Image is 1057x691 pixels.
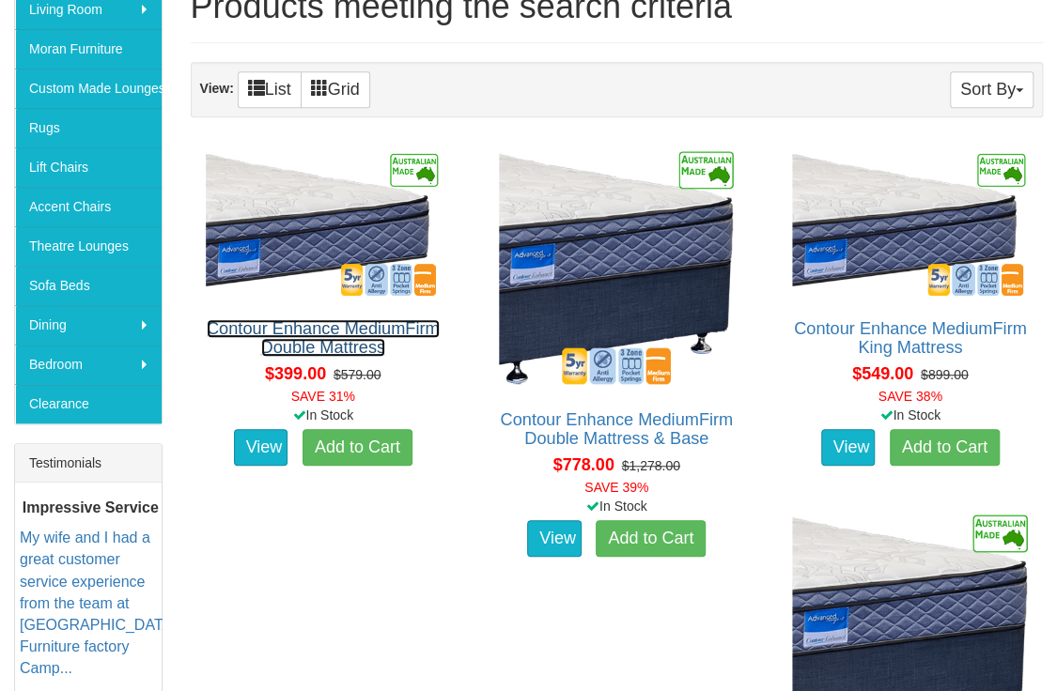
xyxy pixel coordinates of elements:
[15,147,162,187] a: Lift Chairs
[15,69,162,108] a: Custom Made Lounges
[303,429,412,467] a: Add to Cart
[291,389,355,404] font: SAVE 31%
[334,367,381,382] del: $579.00
[950,71,1034,108] button: Sort By
[596,520,706,558] a: Add to Cart
[234,429,288,467] a: View
[584,480,648,495] font: SAVE 39%
[238,71,302,108] a: List
[265,364,326,383] span: $399.00
[15,226,162,266] a: Theatre Lounges
[200,81,234,96] strong: View:
[553,455,614,474] span: $778.00
[15,29,162,69] a: Moran Furniture
[15,345,162,384] a: Bedroom
[494,146,738,391] img: Contour Enhance MediumFirm Double Mattress & Base
[15,108,162,147] a: Rugs
[15,305,162,345] a: Dining
[773,406,1046,424] div: In Stock
[15,266,162,305] a: Sofa Beds
[15,384,162,423] a: Clearance
[794,319,1027,357] a: Contour Enhance MediumFirm King Mattress
[20,530,177,675] a: My wife and I had a great customer service experience from the team at [GEOGRAPHIC_DATA] Furnitur...
[15,187,162,226] a: Accent Chairs
[301,71,370,108] a: Grid
[201,146,445,299] img: Contour Enhance MediumFirm Double Mattress
[187,406,459,424] div: In Stock
[500,410,733,448] a: Contour Enhance MediumFirm Double Mattress & Base
[23,499,159,515] b: Impressive Service
[921,367,969,382] del: $899.00
[527,520,582,558] a: View
[480,497,753,515] div: In Stock
[207,319,440,357] a: Contour Enhance MediumFirm Double Mattress
[15,444,162,483] div: Testimonials
[622,458,680,473] del: $1,278.00
[821,429,876,467] a: View
[787,146,1032,299] img: Contour Enhance MediumFirm King Mattress
[852,364,913,383] span: $549.00
[878,389,942,404] font: SAVE 38%
[890,429,1000,467] a: Add to Cart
